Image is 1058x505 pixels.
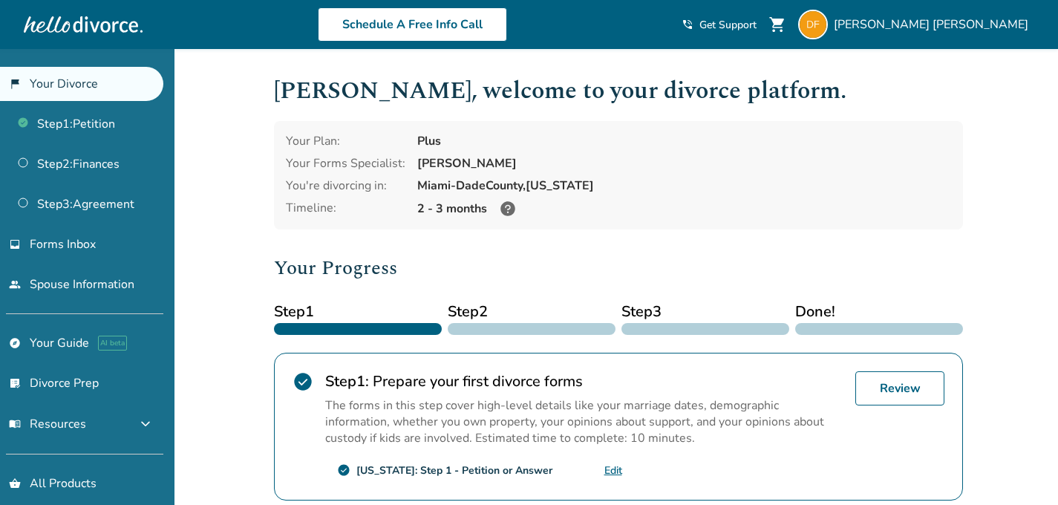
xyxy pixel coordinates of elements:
[9,278,21,290] span: people
[834,16,1034,33] span: [PERSON_NAME] [PERSON_NAME]
[798,10,828,39] img: danj817@hotmail.com
[417,133,951,149] div: Plus
[286,133,405,149] div: Your Plan:
[9,337,21,349] span: explore
[337,463,350,477] span: check_circle
[682,19,693,30] span: phone_in_talk
[417,177,951,194] div: Miami-Dade County, [US_STATE]
[9,78,21,90] span: flag_2
[286,177,405,194] div: You're divorcing in:
[325,397,843,446] p: The forms in this step cover high-level details like your marriage dates, demographic information...
[137,415,154,433] span: expand_more
[286,155,405,172] div: Your Forms Specialist:
[417,155,951,172] div: [PERSON_NAME]
[682,18,757,32] a: phone_in_talkGet Support
[356,463,552,478] div: [US_STATE]: Step 1 - Petition or Answer
[325,371,369,391] strong: Step 1 :
[604,463,622,478] a: Edit
[855,371,944,405] a: Review
[30,236,96,252] span: Forms Inbox
[984,434,1058,505] iframe: Chat Widget
[98,336,127,351] span: AI beta
[621,301,789,323] span: Step 3
[9,478,21,489] span: shopping_basket
[274,73,963,109] h1: [PERSON_NAME] , welcome to your divorce platform.
[274,253,963,283] h2: Your Progress
[417,200,951,218] div: 2 - 3 months
[9,418,21,430] span: menu_book
[293,371,313,392] span: check_circle
[318,7,507,42] a: Schedule A Free Info Call
[448,301,615,323] span: Step 2
[768,16,786,33] span: shopping_cart
[9,416,86,432] span: Resources
[795,301,963,323] span: Done!
[699,18,757,32] span: Get Support
[9,377,21,389] span: list_alt_check
[286,200,405,218] div: Timeline:
[274,301,442,323] span: Step 1
[9,238,21,250] span: inbox
[325,371,843,391] h2: Prepare your first divorce forms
